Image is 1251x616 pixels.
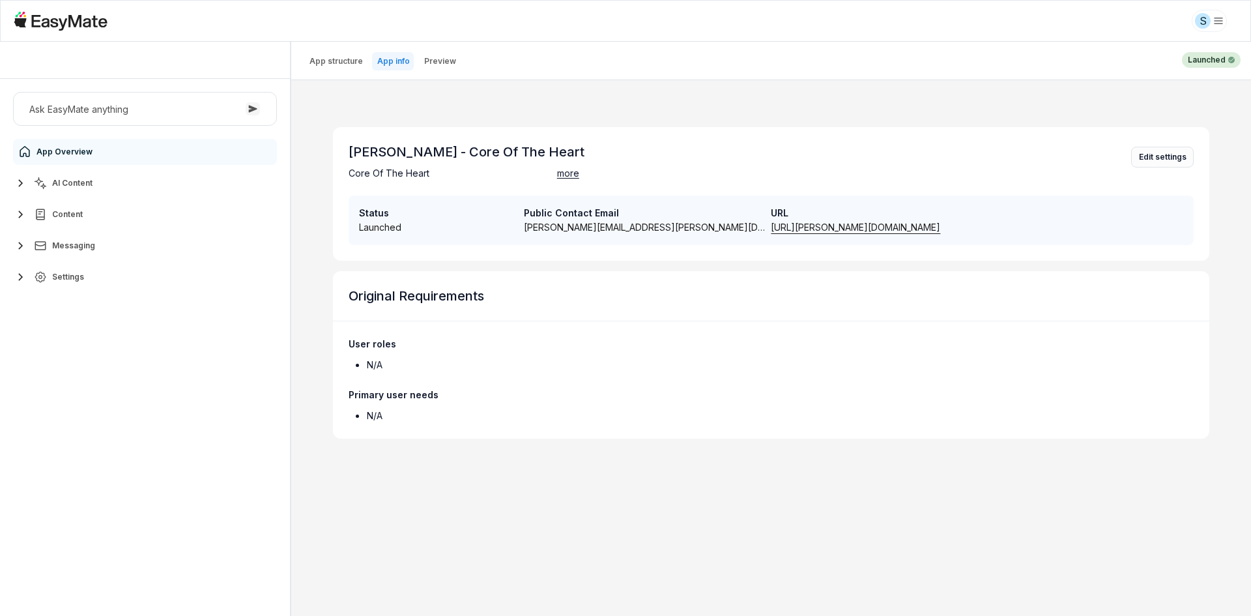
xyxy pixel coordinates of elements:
[13,139,277,165] a: App Overview
[424,56,456,66] p: Preview
[13,170,277,196] button: AI Content
[359,206,524,220] p: Status
[52,178,93,188] span: AI Content
[52,272,84,282] span: Settings
[52,241,95,251] span: Messaging
[524,206,771,220] p: Public Contact Email
[367,358,1194,372] p: N/A
[52,209,83,220] span: Content
[13,201,277,227] button: Content
[1188,54,1226,66] p: Launched
[377,56,410,66] p: App info
[349,143,584,161] p: [PERSON_NAME] - Core Of The Heart
[524,220,771,235] p: [PERSON_NAME][EMAIL_ADDRESS][PERSON_NAME][DOMAIN_NAME]
[367,409,1194,423] p: N/A
[771,206,1183,220] p: URL
[557,166,579,180] span: more
[13,233,277,259] button: Messaging
[309,56,363,66] p: App structure
[771,222,940,233] a: [URL][PERSON_NAME][DOMAIN_NAME]
[1195,13,1211,29] div: S
[13,264,277,290] button: Settings
[349,388,1194,402] p: Primary user needs
[359,220,524,235] p: Launched
[36,147,93,157] span: App Overview
[349,166,557,180] p: Core Of The Heart
[1131,147,1194,168] button: Edit settings
[349,287,484,305] p: Original Requirements
[13,92,277,126] button: Ask EasyMate anything
[349,337,1194,351] p: User roles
